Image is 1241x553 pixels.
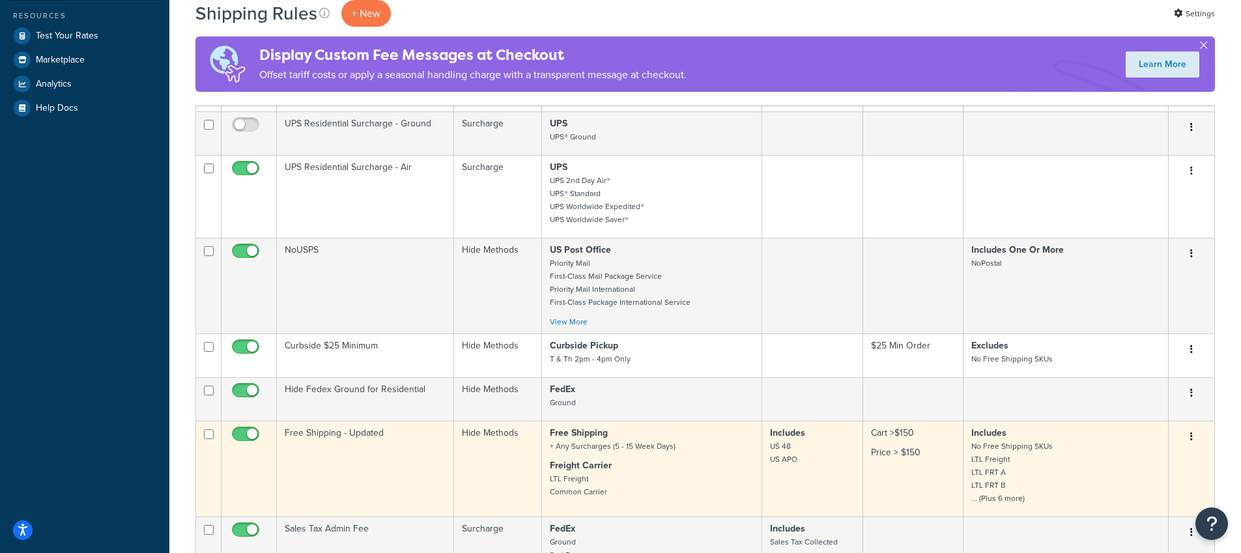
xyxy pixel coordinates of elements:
[259,66,687,84] p: Offset tariff costs or apply a seasonal handling charge with a transparent message at checkout.
[550,473,607,498] small: LTL Freight Common Carrier
[1174,5,1215,23] a: Settings
[770,440,797,465] small: US 48 US APO
[10,48,160,72] a: Marketplace
[550,339,618,352] strong: Curbside Pickup
[550,426,608,440] strong: Free Shipping
[550,397,576,408] small: Ground
[454,111,542,155] td: Surcharge
[277,111,454,155] td: UPS Residential Surcharge - Ground
[10,96,160,120] a: Help Docs
[454,333,542,377] td: Hide Methods
[770,522,805,535] strong: Includes
[277,377,454,421] td: Hide Fedex Ground for Residential
[454,238,542,333] td: Hide Methods
[971,353,1053,365] small: No Free Shipping SKUs
[971,243,1064,257] strong: Includes One Or More
[195,1,317,26] h1: Shipping Rules
[1126,51,1199,78] a: Learn More
[550,440,676,452] small: + Any Surcharges (5 - 15 Week Days)
[454,155,542,238] td: Surcharge
[550,131,596,143] small: UPS® Ground
[550,117,567,130] strong: UPS
[770,536,838,548] small: Sales Tax Collected
[36,103,78,114] span: Help Docs
[550,316,588,328] a: View More
[277,155,454,238] td: UPS Residential Surcharge - Air
[871,446,955,459] p: Price > $150
[971,426,1006,440] strong: Includes
[277,238,454,333] td: NoUSPS
[550,160,567,174] strong: UPS
[36,79,72,90] span: Analytics
[195,36,259,92] img: duties-banner-06bc72dcb5fe05cb3f9472aba00be2ae8eb53ab6f0d8bb03d382ba314ac3c341.png
[454,377,542,421] td: Hide Methods
[863,333,963,377] td: $25 Min Order
[550,257,691,308] small: Priority Mail First-Class Mail Package Service Priority Mail International First-Class Package In...
[550,353,631,365] small: T & Th 2pm - 4pm Only
[10,24,160,48] a: Test Your Rates
[550,382,575,396] strong: FedEx
[36,55,85,66] span: Marketplace
[971,440,1053,504] small: No Free Shipping SKUs LTL Freight LTL FRT A LTL FRT B ... (Plus 6 more)
[550,243,611,257] strong: US Post Office
[550,459,612,472] strong: Freight Carrier
[971,339,1008,352] strong: Excludes
[10,10,160,21] div: Resources
[863,421,963,517] td: Cart >$150
[1195,507,1228,540] button: Open Resource Center
[10,72,160,96] a: Analytics
[550,175,644,225] small: UPS 2nd Day Air® UPS® Standard UPS Worldwide Expedited® UPS Worldwide Saver®
[550,522,575,535] strong: FedEx
[454,421,542,517] td: Hide Methods
[277,421,454,517] td: Free Shipping - Updated
[259,44,687,66] h4: Display Custom Fee Messages at Checkout
[971,257,1002,269] small: NoPostal
[770,426,805,440] strong: Includes
[277,333,454,377] td: Curbside $25 Minimum
[36,31,98,42] span: Test Your Rates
